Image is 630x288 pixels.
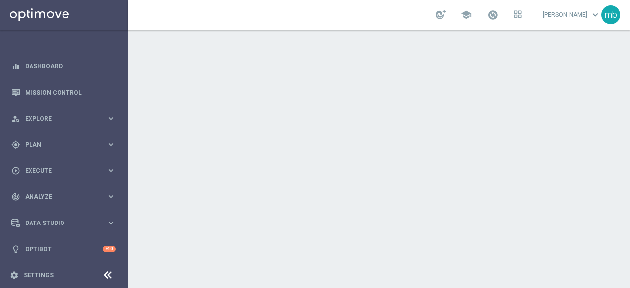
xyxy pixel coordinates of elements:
[11,167,116,175] button: play_circle_outline Execute keyboard_arrow_right
[25,220,106,226] span: Data Studio
[11,114,106,123] div: Explore
[106,192,116,201] i: keyboard_arrow_right
[11,192,20,201] i: track_changes
[601,5,620,24] div: mb
[11,140,20,149] i: gps_fixed
[25,236,103,262] a: Optibot
[11,140,106,149] div: Plan
[25,53,116,79] a: Dashboard
[24,272,54,278] a: Settings
[25,79,116,105] a: Mission Control
[25,142,106,148] span: Plan
[11,63,116,70] button: equalizer Dashboard
[103,246,116,252] div: +10
[542,7,601,22] a: [PERSON_NAME]keyboard_arrow_down
[11,53,116,79] div: Dashboard
[25,168,106,174] span: Execute
[11,62,20,71] i: equalizer
[11,141,116,149] button: gps_fixed Plan keyboard_arrow_right
[25,194,106,200] span: Analyze
[11,236,116,262] div: Optibot
[461,9,472,20] span: school
[25,116,106,122] span: Explore
[11,245,116,253] button: lightbulb Optibot +10
[11,192,106,201] div: Analyze
[11,245,20,254] i: lightbulb
[11,115,116,123] button: person_search Explore keyboard_arrow_right
[11,219,106,227] div: Data Studio
[106,140,116,149] i: keyboard_arrow_right
[106,114,116,123] i: keyboard_arrow_right
[106,218,116,227] i: keyboard_arrow_right
[590,9,600,20] span: keyboard_arrow_down
[10,271,19,280] i: settings
[11,114,20,123] i: person_search
[106,166,116,175] i: keyboard_arrow_right
[11,166,20,175] i: play_circle_outline
[11,193,116,201] button: track_changes Analyze keyboard_arrow_right
[11,79,116,105] div: Mission Control
[11,89,116,96] button: Mission Control
[11,166,106,175] div: Execute
[11,219,116,227] button: Data Studio keyboard_arrow_right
